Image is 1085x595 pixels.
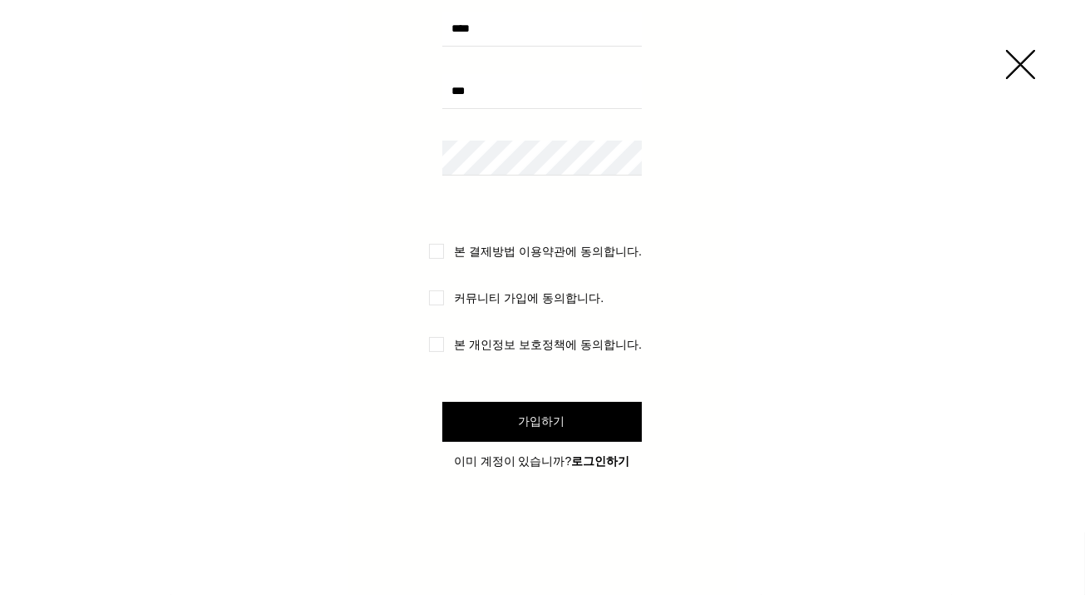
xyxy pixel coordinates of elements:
[1006,50,1035,79] div: 사이트로 돌아가기
[571,454,629,469] span: 로그인하기
[455,291,604,305] span: 커뮤니티 가입에 동의합니다.
[455,245,643,258] span: 본 결제방법 이용약관에 동의합니다.
[442,402,642,442] button: 가입하기
[519,414,565,430] span: 가입하기
[454,454,630,468] span: 이미 계정이 있습니까?
[455,338,643,351] span: 본 개인정보 보호정책에 동의합니다.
